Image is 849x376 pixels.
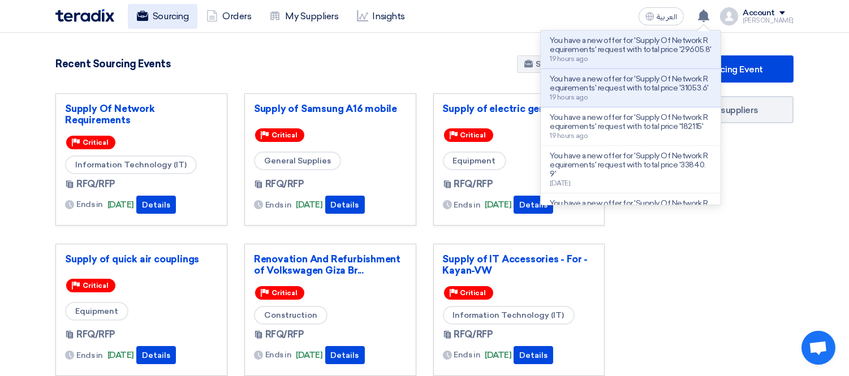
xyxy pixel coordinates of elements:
[265,328,304,342] span: RFQ/RFP
[443,103,596,114] a: Supply of electric generator
[265,349,292,361] span: Ends in
[76,349,103,361] span: Ends in
[271,289,298,297] span: Critical
[550,113,712,131] p: You have a new offer for 'Supply Of Network Requirements' request with total price '182115'
[107,198,134,211] span: [DATE]
[348,4,414,29] a: Insights
[254,103,407,114] a: Supply of Samsung A16 mobile
[55,58,170,70] h4: Recent Sourcing Events
[136,346,176,364] button: Details
[254,306,327,325] span: Construction
[443,306,575,325] span: Information Technology (IT)
[454,349,481,361] span: Ends in
[443,253,596,276] a: Supply of IT Accessories - For -Kayan-VW
[443,152,506,170] span: Equipment
[657,13,677,21] span: العربية
[254,253,407,276] a: Renovation And Refurbishment of Volkswagen Giza Br...
[265,199,292,211] span: Ends in
[639,7,684,25] button: العربية
[325,196,365,214] button: Details
[743,18,794,24] div: [PERSON_NAME]
[76,328,115,342] span: RFQ/RFP
[550,199,712,226] p: You have a new offer for 'Supply Of Network Requirements' request with total price '24766.5'
[65,155,197,174] span: Information Technology (IT)
[801,331,835,365] a: Open chat
[669,64,763,75] span: Create Sourcing Event
[83,139,109,146] span: Critical
[83,282,109,289] span: Critical
[296,198,322,211] span: [DATE]
[76,198,103,210] span: Ends in
[517,55,605,73] a: Show All Pipeline
[550,132,588,140] span: 19 hours ago
[65,103,218,126] a: Supply Of Network Requirements
[485,349,511,362] span: [DATE]
[514,346,553,364] button: Details
[454,328,493,342] span: RFQ/RFP
[720,7,738,25] img: profile_test.png
[271,131,298,139] span: Critical
[514,196,553,214] button: Details
[743,8,775,18] div: Account
[550,93,588,101] span: 19 hours ago
[550,152,712,179] p: You have a new offer for 'Supply Of Network Requirements' request with total price '33840.9'
[550,75,712,93] p: You have a new offer for 'Supply Of Network Requirements' request with total price '31053.6'
[454,199,481,211] span: Ends in
[65,302,128,321] span: Equipment
[296,349,322,362] span: [DATE]
[55,9,114,22] img: Teradix logo
[197,4,260,29] a: Orders
[128,4,197,29] a: Sourcing
[265,178,304,191] span: RFQ/RFP
[460,131,486,139] span: Critical
[550,179,570,187] span: [DATE]
[76,178,115,191] span: RFQ/RFP
[65,253,218,265] a: Supply of quick air couplings
[550,55,588,63] span: 19 hours ago
[260,4,347,29] a: My Suppliers
[136,196,176,214] button: Details
[325,346,365,364] button: Details
[107,349,134,362] span: [DATE]
[454,178,493,191] span: RFQ/RFP
[254,152,341,170] span: General Supplies
[460,289,486,297] span: Critical
[485,198,511,211] span: [DATE]
[550,36,712,54] p: You have a new offer for 'Supply Of Network Requirements' request with total price '29605.8'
